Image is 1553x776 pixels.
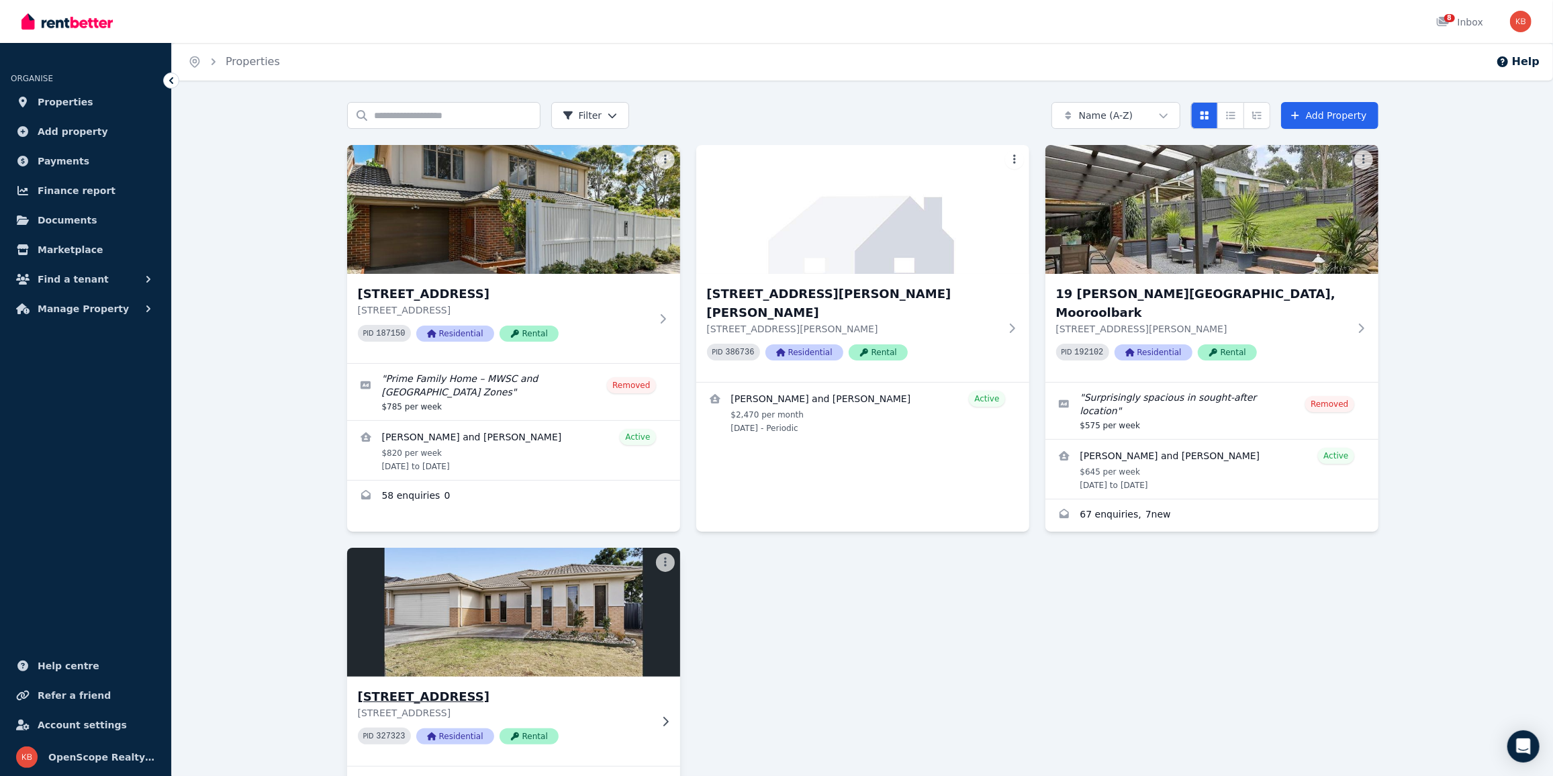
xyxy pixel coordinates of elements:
a: Properties [11,89,160,115]
code: 187150 [376,329,405,338]
span: Residential [765,344,843,360]
a: Properties [226,55,280,68]
a: Enquiries for 1/328 Waverley Road, Mount Waverley VIC 3149 [347,481,680,513]
a: Marketplace [11,236,160,263]
button: Expanded list view [1243,102,1270,129]
button: Filter [551,102,630,129]
a: View details for Koumei Matsumura and Zohreh Montazeri [696,383,1029,442]
span: Refer a friend [38,687,111,704]
span: Rental [1198,344,1257,360]
img: RentBetter [21,11,113,32]
span: Rental [849,344,908,360]
small: PID [363,732,374,740]
img: 21 Sedgwick Road, Wyndham Vale [338,544,688,680]
span: ORGANISE [11,74,53,83]
span: Rental [500,728,559,744]
h3: [STREET_ADDRESS] [358,687,651,706]
p: [STREET_ADDRESS][PERSON_NAME] [1056,322,1349,336]
a: Help centre [11,652,160,679]
code: 192102 [1074,348,1103,357]
code: 386736 [725,348,754,357]
span: Add property [38,124,108,140]
span: Name (A-Z) [1079,109,1133,122]
span: Marketplace [38,242,103,258]
span: Manage Property [38,301,129,317]
small: PID [712,348,723,356]
img: 19 Dryden Concourse, Mooroolbark [1045,145,1378,274]
a: Add property [11,118,160,145]
span: Residential [416,326,494,342]
div: View options [1191,102,1270,129]
p: [STREET_ADDRESS] [358,706,651,720]
span: Residential [1115,344,1192,360]
a: Refer a friend [11,682,160,709]
button: Card view [1191,102,1218,129]
span: Account settings [38,717,127,733]
a: Account settings [11,712,160,738]
a: Finance report [11,177,160,204]
p: [STREET_ADDRESS][PERSON_NAME] [707,322,1000,336]
h3: [STREET_ADDRESS] [358,285,651,303]
a: 11 Hegarty Pl, Maddingley[STREET_ADDRESS][PERSON_NAME][PERSON_NAME][STREET_ADDRESS][PERSON_NAME]P... [696,145,1029,382]
a: Payments [11,148,160,175]
a: Enquiries for 19 Dryden Concourse, Mooroolbark [1045,499,1378,532]
small: PID [1062,348,1072,356]
a: View details for Neeraj Raghav and Radhika Choudhary [347,421,680,480]
button: Manage Property [11,295,160,322]
span: Finance report [38,183,115,199]
p: [STREET_ADDRESS] [358,303,651,317]
img: 11 Hegarty Pl, Maddingley [696,145,1029,274]
a: 21 Sedgwick Road, Wyndham Vale[STREET_ADDRESS][STREET_ADDRESS]PID 327323ResidentialRental [347,548,680,766]
span: Rental [500,326,559,342]
span: 8 [1444,14,1455,22]
span: Properties [38,94,93,110]
a: 1/328 Waverley Road, Mount Waverley VIC 3149[STREET_ADDRESS][STREET_ADDRESS]PID 187150Residential... [347,145,680,363]
a: View details for Sarah Self and Jai Alfonso Hine [1045,440,1378,499]
button: More options [1354,150,1373,169]
button: More options [1005,150,1024,169]
span: Payments [38,153,89,169]
a: Edit listing: Surprisingly spacious in sought-after location [1045,383,1378,439]
img: OpenScope Realty Pty ltd [16,746,38,768]
button: More options [656,150,675,169]
a: 19 Dryden Concourse, Mooroolbark19 [PERSON_NAME][GEOGRAPHIC_DATA], Mooroolbark[STREET_ADDRESS][PE... [1045,145,1378,382]
div: Open Intercom Messenger [1507,730,1540,763]
small: PID [363,330,374,337]
code: 327323 [376,732,405,741]
a: Documents [11,207,160,234]
button: Find a tenant [11,266,160,293]
h3: [STREET_ADDRESS][PERSON_NAME][PERSON_NAME] [707,285,1000,322]
img: OpenScope Realty Pty ltd [1510,11,1532,32]
span: Documents [38,212,97,228]
nav: Breadcrumb [172,43,296,81]
span: Residential [416,728,494,744]
div: Inbox [1436,15,1483,29]
h3: 19 [PERSON_NAME][GEOGRAPHIC_DATA], Mooroolbark [1056,285,1349,322]
span: OpenScope Realty Pty ltd [48,749,155,765]
span: Find a tenant [38,271,109,287]
span: Filter [563,109,602,122]
span: Help centre [38,658,99,674]
button: More options [656,553,675,572]
button: Help [1496,54,1540,70]
a: Add Property [1281,102,1378,129]
img: 1/328 Waverley Road, Mount Waverley VIC 3149 [347,145,680,274]
button: Compact list view [1217,102,1244,129]
button: Name (A-Z) [1051,102,1180,129]
a: Edit listing: Prime Family Home – MWSC and Mt Waverley Primary School Zones [347,364,680,420]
